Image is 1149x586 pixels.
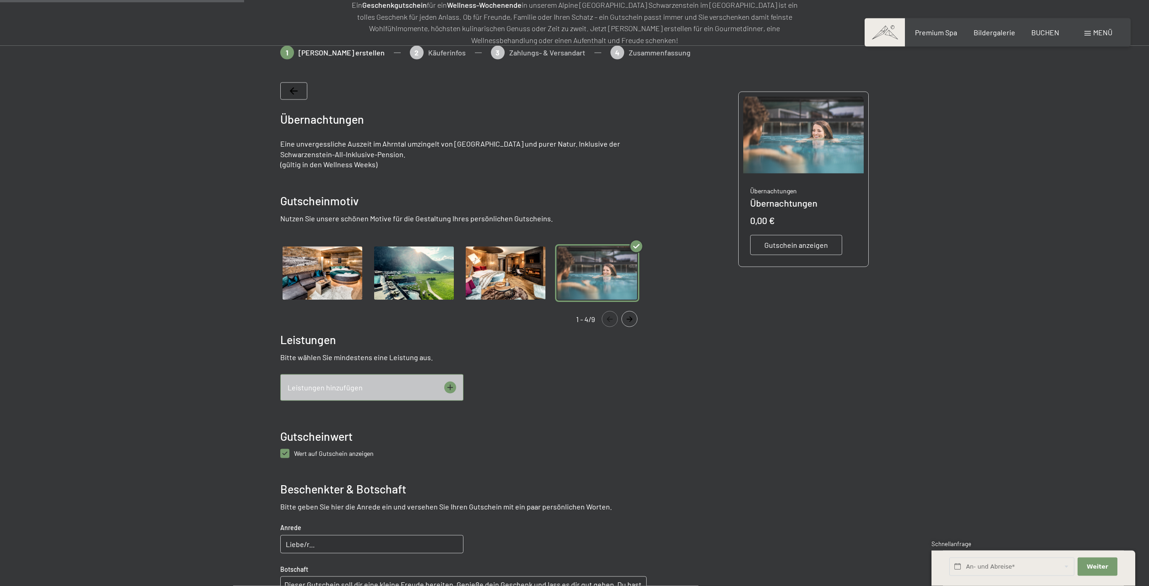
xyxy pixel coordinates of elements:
[974,28,1015,37] a: Bildergalerie
[1031,28,1059,37] a: BUCHEN
[915,28,957,37] a: Premium Spa
[1093,28,1112,37] span: Menü
[931,540,971,548] span: Schnellanfrage
[1087,563,1108,571] span: Weiter
[362,0,427,9] strong: Geschenkgutschein
[447,0,522,9] strong: Wellness-Wochenende
[1078,558,1117,576] button: Weiter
